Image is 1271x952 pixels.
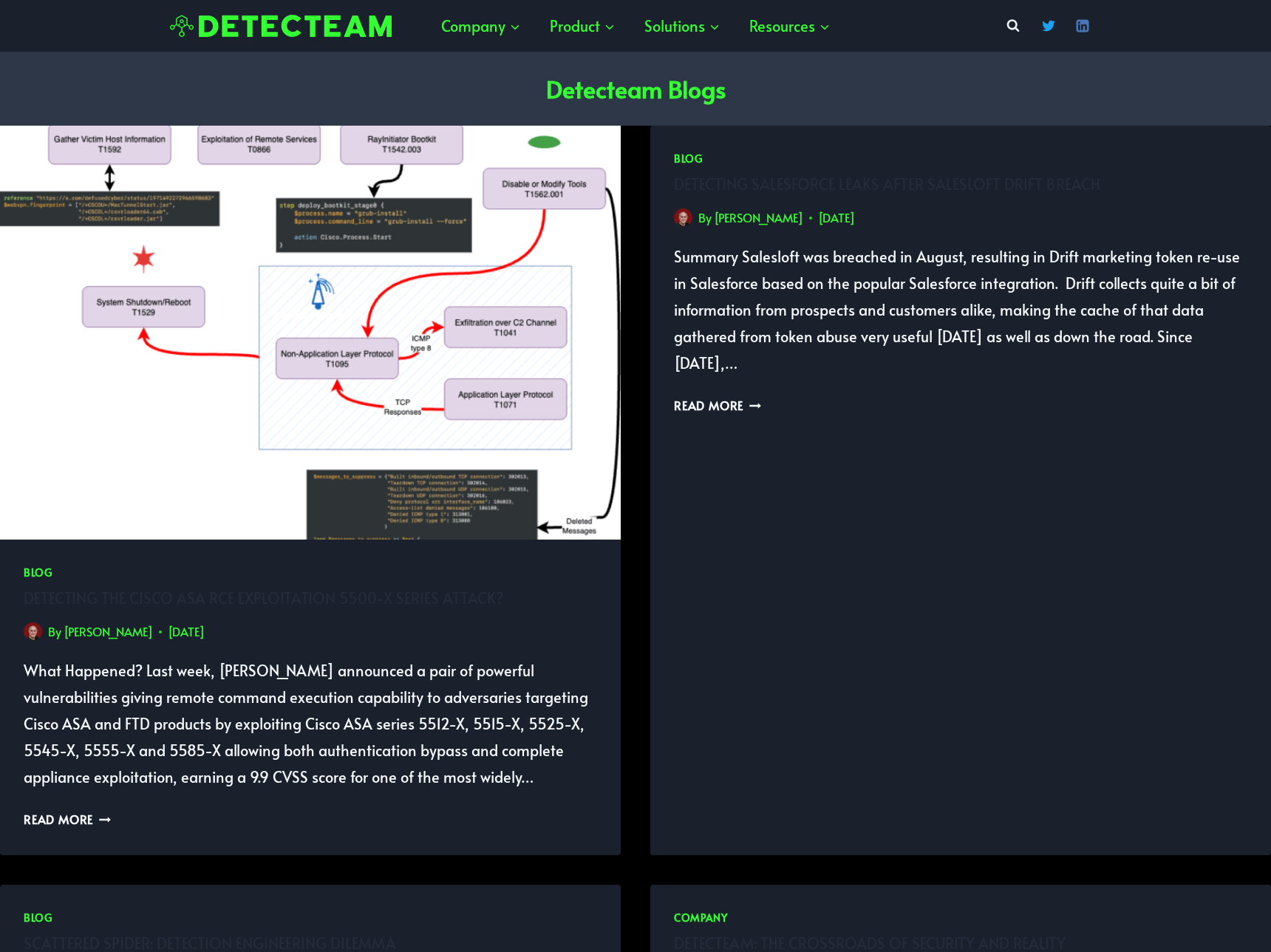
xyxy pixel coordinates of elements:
span: By [48,621,61,642]
a: Detecting the Cisco ASA RCE Exploitation 5500-X series attack? [24,588,503,608]
a: Author image [24,622,42,641]
a: Blog [24,565,52,579]
p: Summary Salesloft was breached in August, resulting in Drift marketing token re-use in Salesforce... [674,243,1247,376]
a: Twitter [1034,11,1063,41]
a: Linkedin [1068,11,1097,41]
a: [PERSON_NAME] [714,209,803,225]
nav: Primary [426,4,845,48]
p: What Happened? Last week, [PERSON_NAME] announced a pair of powerful vulnerabilities giving remot... [24,657,597,790]
a: Detecting Salesforce leaks after Salesloft Drift breach [674,174,1100,194]
span: Company [441,13,520,39]
img: Detecteam [170,15,392,38]
span: Solutions [644,13,720,39]
a: Read More [24,811,111,827]
img: Avatar photo [674,208,692,227]
h1: Detecteam Blogs [546,71,726,106]
a: Company [674,911,728,925]
a: Product [535,4,630,48]
a: Read More [674,397,761,413]
span: Product [550,13,615,39]
a: Company [426,4,535,48]
img: Avatar photo [24,622,42,641]
a: [PERSON_NAME] [64,623,153,639]
a: Solutions [630,4,735,48]
button: View Search Form [1000,13,1026,39]
span: By [698,207,712,228]
a: Author image [674,208,692,227]
a: Resources [735,4,845,48]
time: [DATE] [168,621,205,642]
a: Blog [674,152,703,166]
span: Resources [749,13,830,39]
a: Blog [24,911,52,925]
time: [DATE] [818,207,855,228]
